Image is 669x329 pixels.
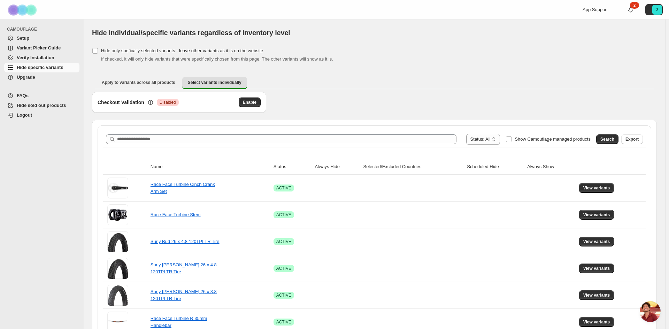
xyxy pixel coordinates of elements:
[101,48,263,53] span: Hide only spefically selected variants - leave other variants as it is on the website
[515,136,591,142] span: Show Camouflage managed products
[579,264,614,273] button: View variants
[4,33,79,43] a: Setup
[4,101,79,110] a: Hide sold out products
[583,292,610,298] span: View variants
[276,212,291,218] span: ACTIVE
[361,159,465,175] th: Selected/Excluded Countries
[239,97,261,107] button: Enable
[151,182,215,194] a: Race Face Turbine Cinch Crank Arm Set
[656,8,658,12] text: 3
[579,237,614,246] button: View variants
[4,63,79,72] a: Hide specific variants
[17,65,63,70] span: Hide specific variants
[579,210,614,220] button: View variants
[583,266,610,271] span: View variants
[600,136,614,142] span: Search
[151,212,201,217] a: Race Face Turbine Stem
[188,80,241,85] span: Select variants individually
[583,239,610,244] span: View variants
[160,100,176,105] span: Disabled
[17,45,61,50] span: Variant Picker Guide
[182,77,247,89] button: Select variants individually
[107,178,128,198] img: Race Face Turbine Cinch Crank Arm Set
[96,77,181,88] button: Apply to variants across all products
[98,99,144,106] h3: Checkout Validation
[583,212,610,218] span: View variants
[525,159,577,175] th: Always Show
[4,43,79,53] a: Variant Picker Guide
[645,4,663,15] button: Avatar with initials 3
[276,319,291,325] span: ACTIVE
[583,7,608,12] span: App Support
[276,292,291,298] span: ACTIVE
[107,231,128,252] img: Surly Bud 26 x 4.8 120TPI TR Tire
[627,6,634,13] a: 2
[17,103,66,108] span: Hide sold out products
[101,56,333,62] span: If checked, it will only hide variants that were specifically chosen from this page. The other va...
[17,93,29,98] span: FAQs
[640,301,661,322] div: Open chat
[276,239,291,244] span: ACTIVE
[243,100,256,105] span: Enable
[17,75,35,80] span: Upgrade
[276,266,291,271] span: ACTIVE
[148,159,271,175] th: Name
[276,185,291,191] span: ACTIVE
[630,2,639,9] div: 2
[652,5,662,15] span: Avatar with initials 3
[107,258,128,279] img: Surly Lou 26 x 4.8 120TPI TR Tire
[102,80,175,85] span: Apply to variants across all products
[151,262,217,274] a: Surly [PERSON_NAME] 26 x 4.8 120TPI TR Tire
[4,110,79,120] a: Logout
[17,55,54,60] span: Verify Installation
[596,134,618,144] button: Search
[465,159,525,175] th: Scheduled Hide
[4,91,79,101] a: FAQs
[151,316,207,328] a: Race Face Turbine R 35mm Handlebar
[4,72,79,82] a: Upgrade
[17,112,32,118] span: Logout
[107,204,128,225] img: Race Face Turbine Stem
[17,36,29,41] span: Setup
[271,159,313,175] th: Status
[583,185,610,191] span: View variants
[4,53,79,63] a: Verify Installation
[6,0,40,19] img: Camouflage
[107,285,128,306] img: Surly Nate 26 x 3.8 120TPI TR Tire
[579,290,614,300] button: View variants
[151,239,220,244] a: Surly Bud 26 x 4.8 120TPI TR Tire
[621,134,643,144] button: Export
[579,183,614,193] button: View variants
[579,317,614,327] button: View variants
[313,159,361,175] th: Always Hide
[625,136,639,142] span: Export
[7,26,80,32] span: CAMOUFLAGE
[151,289,217,301] a: Surly [PERSON_NAME] 26 x 3.8 120TPI TR Tire
[92,29,290,37] span: Hide individual/specific variants regardless of inventory level
[583,319,610,325] span: View variants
